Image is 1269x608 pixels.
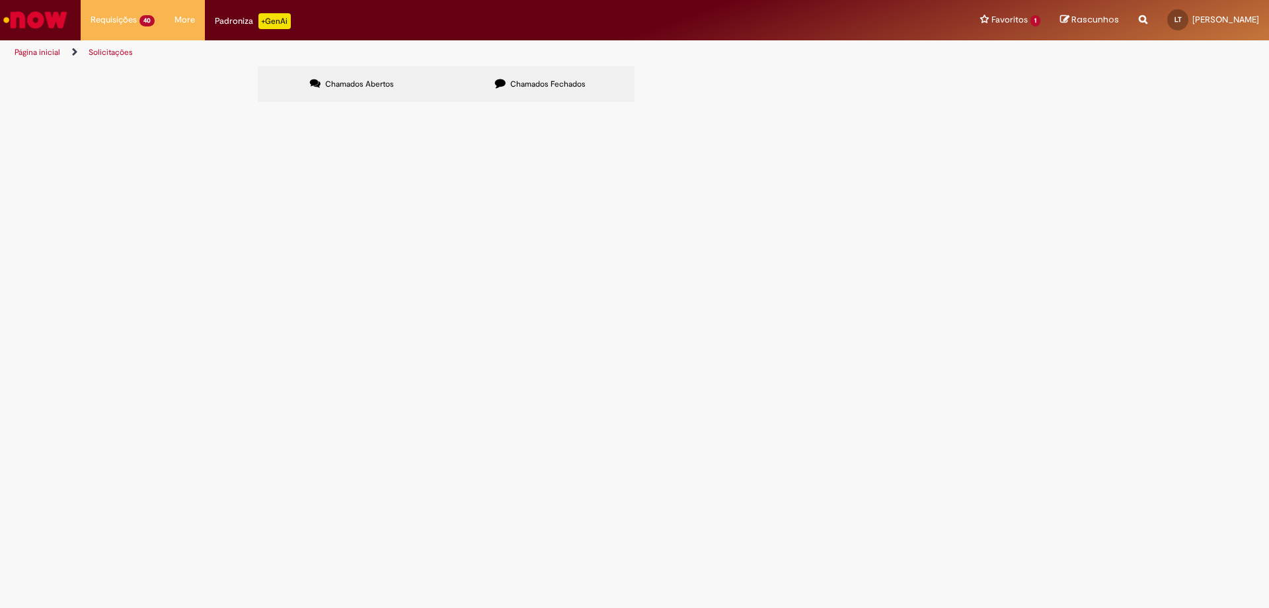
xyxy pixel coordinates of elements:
[325,79,394,89] span: Chamados Abertos
[139,15,155,26] span: 40
[510,79,586,89] span: Chamados Fechados
[1192,14,1259,25] span: [PERSON_NAME]
[1174,15,1182,24] span: LT
[89,47,133,58] a: Solicitações
[1071,13,1119,26] span: Rascunhos
[15,47,60,58] a: Página inicial
[1060,14,1119,26] a: Rascunhos
[1,7,69,33] img: ServiceNow
[258,13,291,29] p: +GenAi
[91,13,137,26] span: Requisições
[1030,15,1040,26] span: 1
[10,40,836,65] ul: Trilhas de página
[215,13,291,29] div: Padroniza
[174,13,195,26] span: More
[991,13,1028,26] span: Favoritos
